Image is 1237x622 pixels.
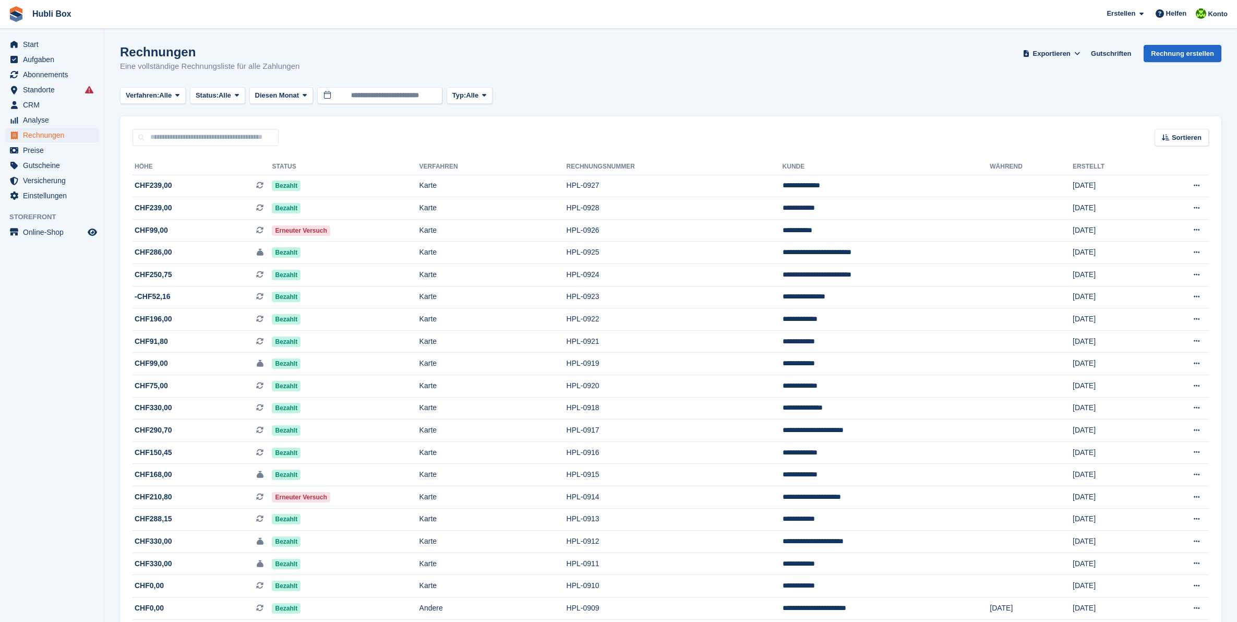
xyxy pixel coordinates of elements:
[249,87,313,104] button: Diesen Monat
[135,380,168,391] span: CHF75,00
[135,291,170,302] span: -CHF52,16
[135,180,172,191] span: CHF239,00
[783,159,990,175] th: Kunde
[466,90,478,101] span: Alle
[28,5,76,22] a: Hubli Box
[135,247,172,258] span: CHF286,00
[567,575,783,597] td: HPL-0910
[135,603,164,614] span: CHF0,00
[23,67,86,82] span: Abonnements
[1073,159,1154,175] th: Erstellt
[255,90,299,101] span: Diesen Monat
[272,181,301,191] span: Bezahlt
[135,425,172,436] span: CHF290,70
[419,375,567,398] td: Karte
[133,159,272,175] th: Höhe
[120,45,299,59] h1: Rechnungen
[5,158,99,173] a: menu
[272,225,330,236] span: Erneuter Versuch
[272,559,301,569] span: Bezahlt
[120,61,299,73] p: Eine vollständige Rechnungsliste für alle Zahlungen
[419,264,567,286] td: Karte
[219,90,231,101] span: Alle
[419,308,567,331] td: Karte
[9,212,104,222] span: Storefront
[1073,441,1154,464] td: [DATE]
[567,219,783,242] td: HPL-0926
[23,98,86,112] span: CRM
[1020,45,1083,62] button: Exportieren
[567,553,783,575] td: HPL-0911
[23,225,86,240] span: Online-Shop
[5,82,99,97] a: menu
[419,397,567,420] td: Karte
[419,286,567,308] td: Karte
[419,575,567,597] td: Karte
[452,90,466,101] span: Typ:
[1073,420,1154,442] td: [DATE]
[8,6,24,22] img: stora-icon-8386f47178a22dfd0bd8f6a31ec36ba5ce8667c1dd55bd0f319d3a0aa187defe.svg
[1073,353,1154,375] td: [DATE]
[1107,8,1135,19] span: Erstellen
[5,67,99,82] a: menu
[419,553,567,575] td: Karte
[567,508,783,531] td: HPL-0913
[1073,464,1154,486] td: [DATE]
[135,314,172,325] span: CHF196,00
[272,514,301,524] span: Bezahlt
[1073,375,1154,398] td: [DATE]
[1073,264,1154,286] td: [DATE]
[272,581,301,591] span: Bezahlt
[419,508,567,531] td: Karte
[419,242,567,264] td: Karte
[23,37,86,52] span: Start
[419,175,567,197] td: Karte
[1073,175,1154,197] td: [DATE]
[5,143,99,158] a: menu
[1033,49,1071,59] span: Exportieren
[272,247,301,258] span: Bezahlt
[135,402,172,413] span: CHF330,00
[447,87,493,104] button: Typ: Alle
[272,603,301,614] span: Bezahlt
[5,98,99,112] a: menu
[990,159,1073,175] th: Während
[135,536,172,547] span: CHF330,00
[567,441,783,464] td: HPL-0916
[567,397,783,420] td: HPL-0918
[1166,8,1187,19] span: Helfen
[120,87,186,104] button: Verfahren: Alle
[567,464,783,486] td: HPL-0915
[272,358,301,369] span: Bezahlt
[135,358,168,369] span: CHF99,00
[272,159,419,175] th: Status
[272,536,301,547] span: Bezahlt
[567,486,783,509] td: HPL-0914
[86,226,99,238] a: Vorschau-Shop
[5,37,99,52] a: menu
[419,219,567,242] td: Karte
[5,52,99,67] a: menu
[272,292,301,302] span: Bezahlt
[1073,219,1154,242] td: [DATE]
[1144,45,1221,62] a: Rechnung erstellen
[1073,308,1154,331] td: [DATE]
[272,470,301,480] span: Bezahlt
[1073,508,1154,531] td: [DATE]
[272,403,301,413] span: Bezahlt
[23,188,86,203] span: Einstellungen
[567,308,783,331] td: HPL-0922
[5,225,99,240] a: Speisekarte
[419,441,567,464] td: Karte
[1073,286,1154,308] td: [DATE]
[419,197,567,220] td: Karte
[419,464,567,486] td: Karte
[135,558,172,569] span: CHF330,00
[272,492,330,503] span: Erneuter Versuch
[1087,45,1135,62] a: Gutschriften
[567,242,783,264] td: HPL-0925
[567,264,783,286] td: HPL-0924
[135,202,172,213] span: CHF239,00
[1073,397,1154,420] td: [DATE]
[567,330,783,353] td: HPL-0921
